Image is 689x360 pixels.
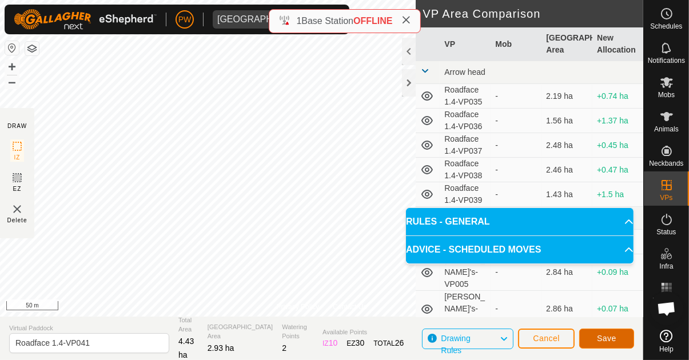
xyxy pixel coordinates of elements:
[5,75,19,89] button: –
[14,153,21,162] span: IZ
[541,133,592,158] td: 2.48 ha
[658,91,675,98] span: Mobs
[541,27,592,61] th: [GEOGRAPHIC_DATA] Area
[10,202,24,216] img: VP
[356,338,365,347] span: 30
[592,158,643,182] td: +0.47 ha
[541,158,592,182] td: 2.46 ha
[650,291,684,326] div: Open chat
[533,334,560,343] span: Cancel
[5,41,19,55] button: Reset Map
[440,133,491,158] td: Roadface 1.4-VP037
[301,16,353,26] span: Base Station
[491,27,541,61] th: Mob
[650,23,682,30] span: Schedules
[654,126,679,133] span: Animals
[495,189,537,201] div: -
[495,90,537,102] div: -
[592,291,643,327] td: +0.07 ha
[373,337,404,349] div: TOTAL
[648,57,685,64] span: Notifications
[656,229,676,235] span: Status
[592,109,643,133] td: +1.37 ha
[353,16,392,26] span: OFFLINE
[423,7,643,21] h2: VP Area Comparison
[178,315,198,334] span: Total Area
[14,9,157,30] img: Gallagher Logo
[9,323,169,333] span: Virtual Paddock
[406,208,634,235] p-accordion-header: RULES - GENERAL
[440,84,491,109] td: Roadface 1.4-VP035
[208,343,234,353] span: 2.93 ha
[660,194,672,201] span: VPs
[541,84,592,109] td: 2.19 ha
[592,133,643,158] td: +0.45 ha
[25,42,39,55] button: Map Layers
[178,14,192,26] span: PW
[592,27,643,61] th: New Allocation
[347,337,364,349] div: EZ
[541,182,592,207] td: 1.43 ha
[406,215,490,229] span: RULES - GENERAL
[282,343,286,353] span: 2
[333,302,367,312] a: Contact Us
[178,337,194,359] span: 4.43 ha
[440,27,491,61] th: VP
[282,322,313,341] span: Watering Points
[592,84,643,109] td: +0.74 ha
[592,254,643,291] td: +0.09 ha
[322,337,337,349] div: IZ
[276,302,319,312] a: Privacy Policy
[441,334,470,355] span: Drawing Rules
[7,122,27,130] div: DRAW
[329,338,338,347] span: 10
[406,236,634,263] p-accordion-header: ADVICE - SCHEDULED MOVES
[592,182,643,207] td: +1.5 ha
[395,338,404,347] span: 26
[217,15,313,24] div: [GEOGRAPHIC_DATA]
[649,160,683,167] span: Neckbands
[444,67,485,77] span: Arrow head
[440,182,491,207] td: Roadface 1.4-VP039
[495,266,537,278] div: -
[644,325,689,357] a: Help
[541,254,592,291] td: 2.84 ha
[495,164,537,176] div: -
[495,139,537,151] div: -
[652,297,680,304] span: Heatmap
[659,263,673,270] span: Infra
[495,303,537,315] div: -
[440,254,491,291] td: [PERSON_NAME]'s-VP005
[597,334,616,343] span: Save
[296,16,301,26] span: 1
[495,115,537,127] div: -
[440,109,491,133] td: Roadface 1.4-VP036
[5,60,19,74] button: +
[659,346,674,353] span: Help
[208,322,273,341] span: [GEOGRAPHIC_DATA] Area
[579,329,634,349] button: Save
[406,243,541,257] span: ADVICE - SCHEDULED MOVES
[7,216,27,225] span: Delete
[518,329,575,349] button: Cancel
[213,10,317,29] span: Kawhia Farm
[440,158,491,182] td: Roadface 1.4-VP038
[322,327,404,337] span: Available Points
[541,109,592,133] td: 1.56 ha
[13,185,22,193] span: EZ
[541,291,592,327] td: 2.86 ha
[440,291,491,327] td: [PERSON_NAME]'s-VP006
